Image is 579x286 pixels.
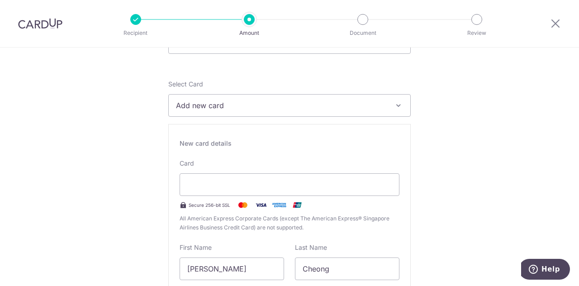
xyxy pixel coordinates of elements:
p: Amount [216,29,283,38]
p: Review [443,29,510,38]
iframe: Secure card payment input frame [187,179,392,190]
img: Mastercard [234,200,252,210]
img: .alt.unionpay [288,200,306,210]
span: translation missing: en.payables.payment_networks.credit_card.summary.labels.select_card [168,80,203,88]
p: Document [329,29,396,38]
img: Visa [252,200,270,210]
iframe: Opens a widget where you can find more information [521,259,570,281]
button: Add new card [168,94,411,117]
img: CardUp [18,18,62,29]
span: Secure 256-bit SSL [189,201,230,209]
div: New card details [180,139,399,148]
span: Add new card [176,100,387,111]
label: Card [180,159,194,168]
input: Cardholder Last Name [295,257,399,280]
input: Cardholder First Name [180,257,284,280]
p: Recipient [102,29,169,38]
label: First Name [180,243,212,252]
label: Last Name [295,243,327,252]
span: All American Express Corporate Cards (except The American Express® Singapore Airlines Business Cr... [180,214,399,232]
img: .alt.amex [270,200,288,210]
